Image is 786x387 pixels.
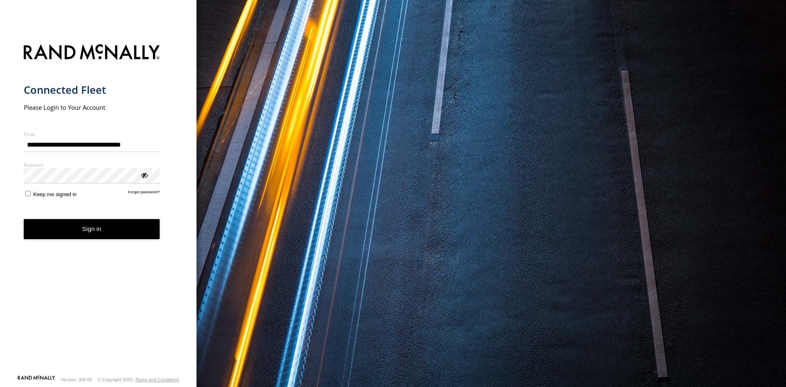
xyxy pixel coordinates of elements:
a: Terms and Conditions [136,377,179,382]
h1: Connected Fleet [24,83,160,97]
img: Rand McNally [24,43,160,63]
div: ViewPassword [140,171,148,179]
span: Keep me signed in [33,191,77,197]
form: main [24,39,173,375]
a: Forgot password? [128,190,160,197]
input: Keep me signed in [25,191,31,196]
h2: Please Login to Your Account [24,103,160,111]
div: © Copyright 2025 - [97,377,179,382]
div: Version: 306.00 [61,377,92,382]
button: Sign in [24,219,160,239]
label: Email [24,131,160,137]
a: Visit our Website [18,376,55,384]
label: Password [24,162,160,168]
